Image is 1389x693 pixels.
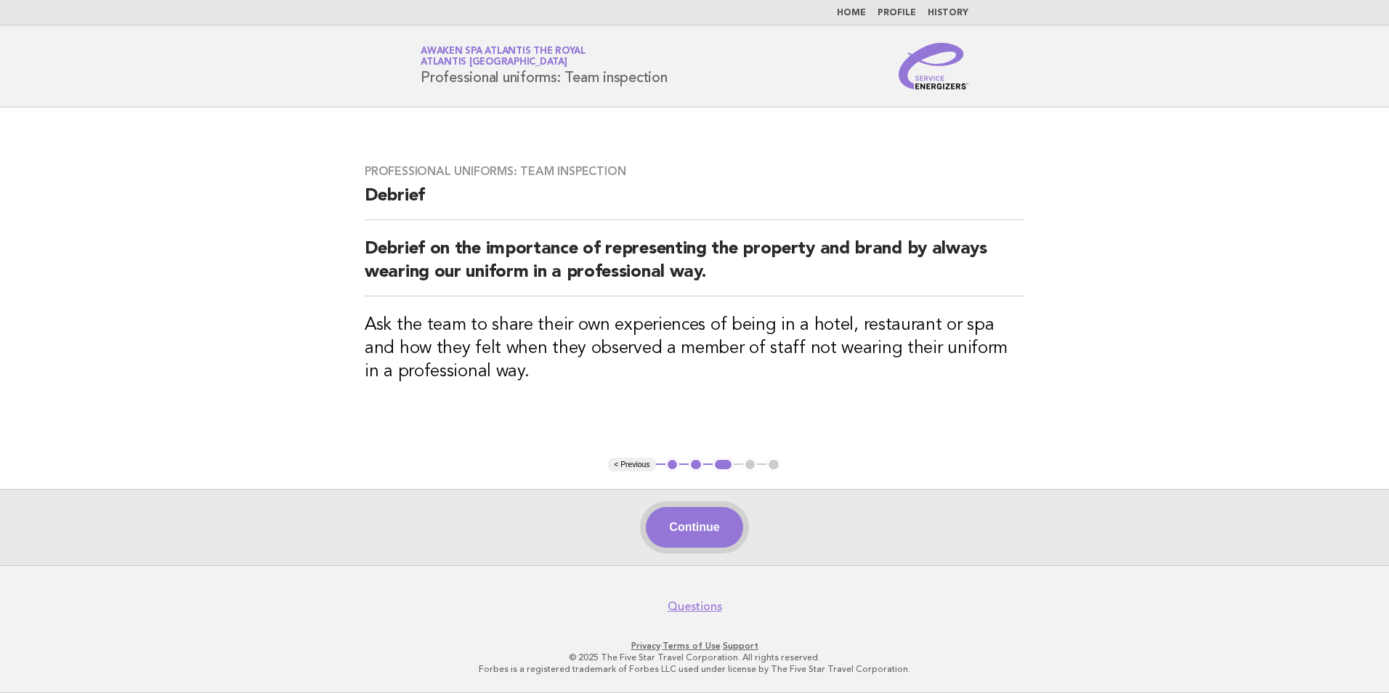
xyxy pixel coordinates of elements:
button: 2 [689,458,703,472]
a: Questions [668,599,722,614]
h1: Professional uniforms: Team inspection [421,47,668,85]
h3: Professional uniforms: Team inspection [365,164,1024,179]
a: History [928,9,968,17]
span: Atlantis [GEOGRAPHIC_DATA] [421,58,567,68]
button: Continue [646,507,742,548]
h2: Debrief [365,185,1024,220]
p: © 2025 The Five Star Travel Corporation. All rights reserved. [250,652,1139,663]
a: Privacy [631,641,660,651]
a: Profile [878,9,916,17]
button: 1 [665,458,680,472]
a: Support [723,641,758,651]
a: Home [837,9,866,17]
p: Forbes is a registered trademark of Forbes LLC used under license by The Five Star Travel Corpora... [250,663,1139,675]
h2: Debrief on the importance of representing the property and brand by always wearing our uniform in... [365,238,1024,296]
a: Awaken SPA Atlantis the RoyalAtlantis [GEOGRAPHIC_DATA] [421,46,586,67]
button: < Previous [608,458,655,472]
h3: Ask the team to share their own experiences of being in a hotel, restaurant or spa and how they f... [365,314,1024,384]
p: · · [250,640,1139,652]
img: Service Energizers [899,43,968,89]
a: Terms of Use [663,641,721,651]
button: 3 [713,458,734,472]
